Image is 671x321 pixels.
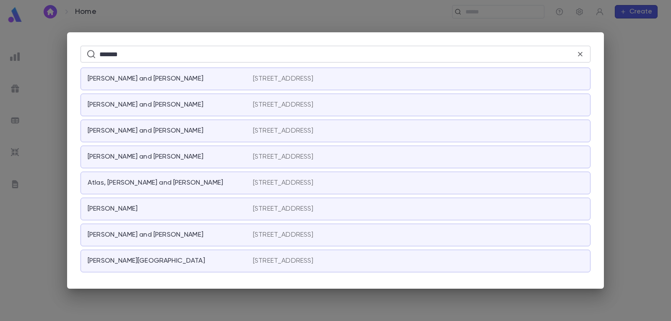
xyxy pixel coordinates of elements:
[88,257,205,265] p: [PERSON_NAME][GEOGRAPHIC_DATA]
[88,205,138,213] p: [PERSON_NAME]
[253,231,314,239] p: [STREET_ADDRESS]
[88,153,203,161] p: [PERSON_NAME] and [PERSON_NAME]
[253,127,314,135] p: [STREET_ADDRESS]
[88,101,203,109] p: [PERSON_NAME] and [PERSON_NAME]
[253,153,314,161] p: [STREET_ADDRESS]
[88,75,203,83] p: [PERSON_NAME] and [PERSON_NAME]
[253,101,314,109] p: [STREET_ADDRESS]
[253,75,314,83] p: [STREET_ADDRESS]
[253,179,314,187] p: [STREET_ADDRESS]
[88,179,223,187] p: Atlas, [PERSON_NAME] and [PERSON_NAME]
[253,205,314,213] p: [STREET_ADDRESS]
[88,127,203,135] p: [PERSON_NAME] and [PERSON_NAME]
[253,257,314,265] p: [STREET_ADDRESS]
[88,231,203,239] p: [PERSON_NAME] and [PERSON_NAME]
